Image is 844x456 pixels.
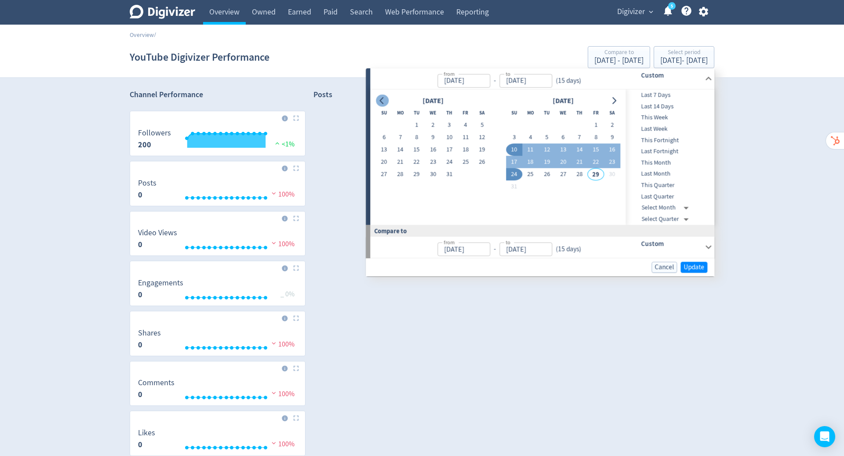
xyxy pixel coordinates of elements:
div: Last 14 Days [626,101,713,112]
button: 12 [474,131,490,144]
button: 16 [604,144,620,156]
div: This Quarter [626,179,713,191]
img: Placeholder [293,265,299,271]
span: <1% [273,140,295,149]
th: Friday [588,107,604,119]
button: 2 [425,119,441,131]
button: 8 [588,131,604,144]
button: 15 [408,144,425,156]
button: 11 [522,144,538,156]
img: Placeholder [293,165,299,171]
th: Thursday [571,107,588,119]
button: 1 [588,119,604,131]
button: 14 [571,144,588,156]
div: This Month [626,157,713,168]
span: Last Week [626,124,713,134]
div: [DATE] - [DATE] [594,57,644,65]
strong: 200 [138,139,151,150]
th: Sunday [506,107,522,119]
button: 24 [441,156,458,168]
th: Monday [522,107,538,119]
div: ( 15 days ) [552,76,585,86]
button: 31 [441,168,458,181]
button: Go to next month [608,95,620,107]
button: 28 [571,168,588,181]
div: Last 7 Days [626,90,713,101]
img: positive-performance.svg [273,140,282,146]
button: 21 [571,156,588,168]
button: 24 [506,168,522,181]
span: _ 0% [280,290,295,299]
svg: Engagements 0 [134,279,302,302]
div: from-to(15 days)Custom [370,68,714,89]
img: Placeholder [293,215,299,221]
div: Select Month [642,202,692,214]
span: Last Month [626,169,713,179]
div: Last Quarter [626,191,713,202]
button: Go to previous month [376,95,389,107]
button: 6 [555,131,571,144]
span: Last Quarter [626,192,713,201]
strong: 0 [138,190,142,200]
div: Select Quarter [642,213,692,225]
img: negative-performance.svg [269,440,278,446]
img: negative-performance.svg [269,340,278,347]
div: from-to(15 days)Custom [370,90,714,225]
span: Digivizer [617,5,645,19]
button: 13 [555,144,571,156]
span: This Quarter [626,180,713,190]
h1: YouTube Digivizer Performance [130,43,269,71]
dt: Video Views [138,228,177,238]
svg: Comments 0 [134,379,302,402]
div: ( 15 days ) [552,244,581,254]
div: Last Fortnight [626,146,713,157]
span: Last 14 Days [626,102,713,111]
button: 18 [458,144,474,156]
dt: Comments [138,378,175,388]
a: 5 [668,2,676,10]
span: Last Fortnight [626,147,713,157]
img: negative-performance.svg [269,390,278,396]
button: 5 [538,131,555,144]
dt: Likes [138,428,155,438]
strong: 0 [138,239,142,250]
div: - [490,76,499,86]
th: Monday [392,107,408,119]
button: Cancel [651,262,677,273]
nav: presets [626,90,713,225]
button: 19 [538,156,555,168]
span: expand_more [647,8,655,16]
th: Sunday [376,107,392,119]
button: Digivizer [614,5,655,19]
img: Placeholder [293,365,299,371]
a: Overview [130,31,154,39]
div: from-to(15 days)Custom [370,237,714,258]
th: Tuesday [408,107,425,119]
button: 12 [538,144,555,156]
button: 6 [376,131,392,144]
button: 1 [408,119,425,131]
h2: Posts [313,89,332,103]
img: Placeholder [293,115,299,121]
button: Compare to[DATE] - [DATE] [588,46,650,68]
button: 23 [604,156,620,168]
button: 10 [506,144,522,156]
button: 19 [474,144,490,156]
span: Update [684,264,704,270]
button: 15 [588,144,604,156]
button: 22 [588,156,604,168]
dt: Posts [138,178,156,188]
dt: Engagements [138,278,183,288]
button: 3 [441,119,458,131]
img: Placeholder [293,415,299,421]
span: 100% [269,390,295,398]
img: negative-performance.svg [269,240,278,246]
button: 9 [425,131,441,144]
span: / [154,31,156,39]
button: 31 [506,181,522,193]
img: negative-performance.svg [269,190,278,197]
h6: Custom [641,70,701,80]
button: 3 [506,131,522,144]
button: 27 [376,168,392,181]
button: 7 [392,131,408,144]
